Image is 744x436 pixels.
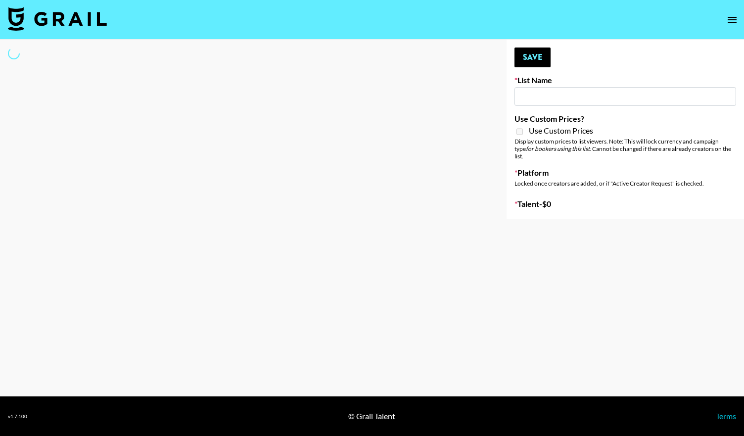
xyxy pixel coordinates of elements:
[514,48,551,67] button: Save
[348,411,395,421] div: © Grail Talent
[514,199,736,209] label: Talent - $ 0
[716,411,736,421] a: Terms
[514,75,736,85] label: List Name
[526,145,590,152] em: for bookers using this list
[514,114,736,124] label: Use Custom Prices?
[8,7,107,31] img: Grail Talent
[8,413,27,420] div: v 1.7.100
[514,168,736,178] label: Platform
[514,180,736,187] div: Locked once creators are added, or if "Active Creator Request" is checked.
[722,10,742,30] button: open drawer
[529,126,593,136] span: Use Custom Prices
[514,138,736,160] div: Display custom prices to list viewers. Note: This will lock currency and campaign type . Cannot b...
